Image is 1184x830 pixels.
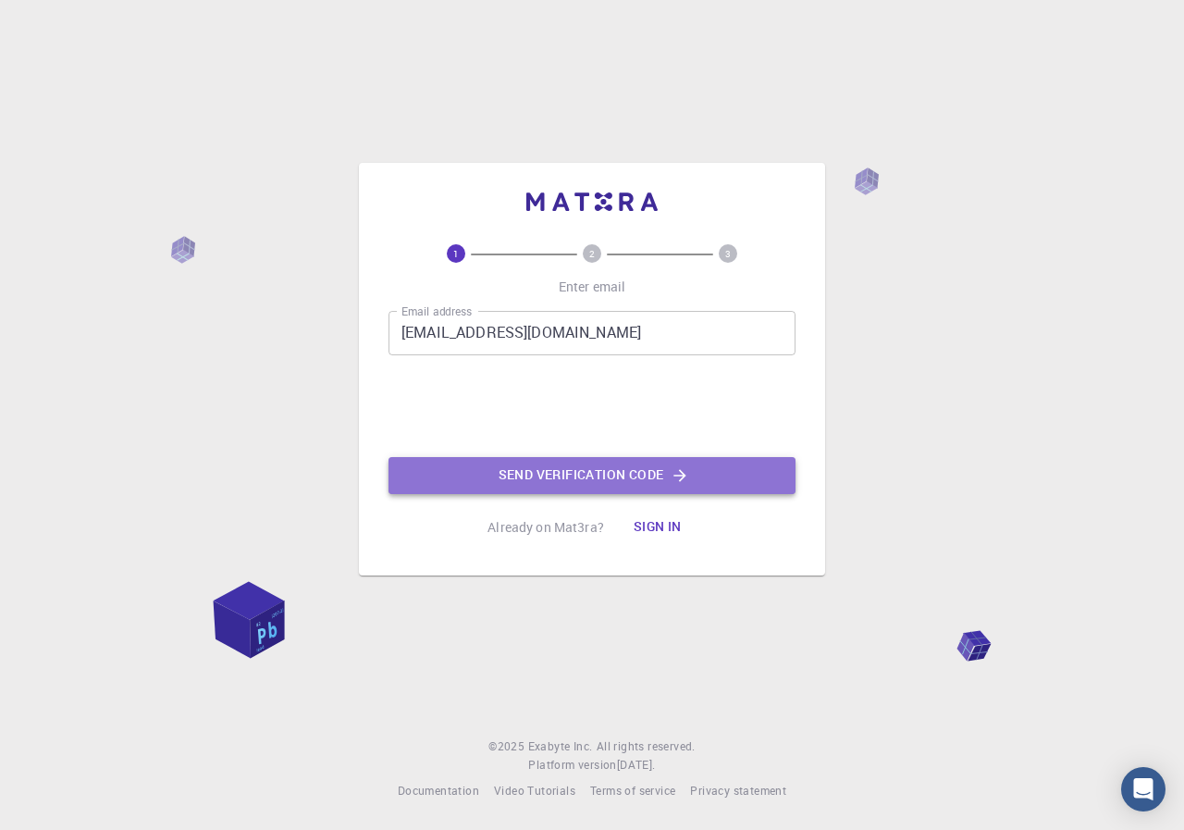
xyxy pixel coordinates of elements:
p: Already on Mat3ra? [487,518,604,537]
a: Video Tutorials [494,782,575,800]
button: Sign in [619,509,697,546]
text: 3 [725,247,731,260]
span: Terms of service [590,783,675,798]
span: [DATE] . [617,757,656,772]
span: Documentation [398,783,479,798]
label: Email address [401,304,472,319]
iframe: reCAPTCHA [451,370,733,442]
a: Exabyte Inc. [528,737,593,756]
div: Open Intercom Messenger [1121,767,1165,811]
span: Platform version [528,756,616,774]
button: Send verification code [388,457,795,494]
text: 2 [589,247,595,260]
p: Enter email [559,278,626,296]
a: Documentation [398,782,479,800]
span: Exabyte Inc. [528,738,593,753]
text: 1 [453,247,459,260]
span: Video Tutorials [494,783,575,798]
span: All rights reserved. [597,737,696,756]
span: © 2025 [488,737,527,756]
a: Privacy statement [690,782,786,800]
a: Terms of service [590,782,675,800]
a: [DATE]. [617,756,656,774]
span: Privacy statement [690,783,786,798]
